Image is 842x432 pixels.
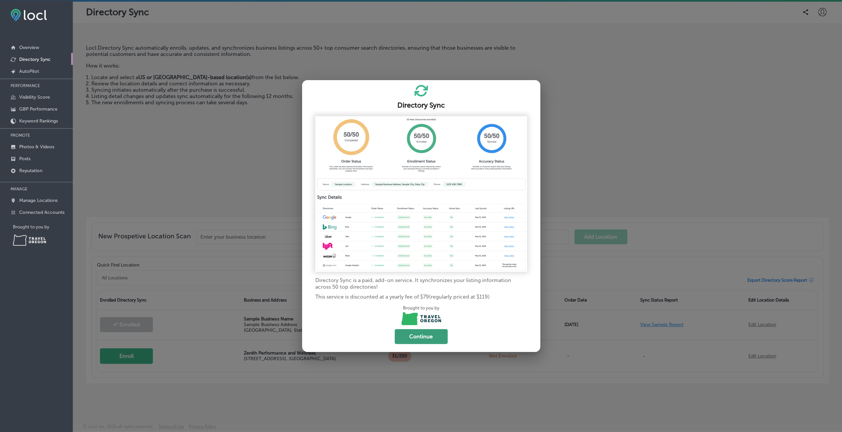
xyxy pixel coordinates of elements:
p: Directory Sync is a paid, add-on service. It synchronizes your listing information across 50 top ... [315,277,527,290]
p: Brought to you by [13,224,73,229]
button: Continue [395,329,448,344]
img: 6b39a55ac02f35a9d866cd7ece76c9a6.png [315,116,527,272]
p: Directory Sync [19,57,51,62]
img: fda3e92497d09a02dc62c9cd864e3231.png [11,9,47,21]
img: Travel Oregon [401,312,441,325]
img: Travel Oregon [13,235,46,246]
p: Manage Locations [19,198,58,203]
p: Reputation [19,168,42,173]
p: Connected Accounts [19,210,65,215]
p: This service is discounted at a yearly fee of $ 79 (regularly priced at $ 119 ) [315,294,527,300]
p: Overview [19,45,39,50]
p: Keyword Rankings [19,118,58,124]
p: AutoPilot [19,69,39,74]
p: Visibility Score [19,94,50,100]
p: Posts [19,156,30,162]
p: Brought to you by [307,306,535,311]
p: Photos & Videos [19,144,54,150]
p: GBP Performance [19,106,58,112]
h2: Directory Sync [310,101,532,110]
